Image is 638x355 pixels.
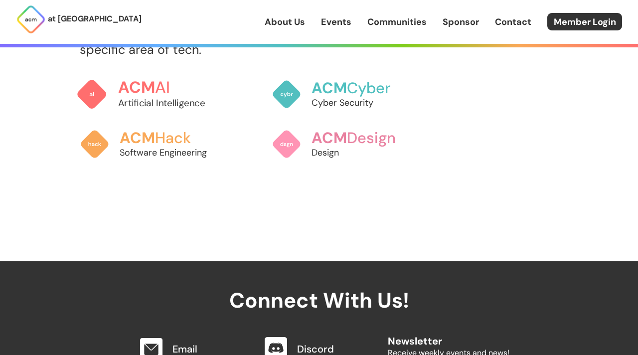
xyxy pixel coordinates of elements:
[120,128,155,148] span: ACM
[120,146,224,159] p: Software Engineering
[118,79,228,96] h3: AI
[118,77,156,98] span: ACM
[312,78,347,98] span: ACM
[388,326,509,347] h2: Newsletter
[272,69,416,119] a: ACMCyberCyber Security
[16,4,46,34] img: ACM Logo
[312,128,347,148] span: ACM
[265,15,305,28] a: About Us
[367,15,427,28] a: Communities
[312,96,416,109] p: Cyber Security
[547,13,622,30] a: Member Login
[272,79,302,109] img: ACM Cyber
[80,129,110,159] img: ACM Hack
[76,79,108,110] img: ACM AI
[312,80,416,97] h3: Cyber
[118,96,228,110] p: Artificial Intelligence
[312,146,416,159] p: Design
[80,30,558,56] p: ACM at [GEOGRAPHIC_DATA] consists of 4 communities that each focus on a specific area of tech.
[321,15,351,28] a: Events
[272,119,416,169] a: ACMDesignDesign
[76,68,228,121] a: ACMAIArtificial Intelligence
[80,119,224,169] a: ACMHackSoftware Engineering
[495,15,531,28] a: Contact
[312,130,416,147] h3: Design
[443,15,479,28] a: Sponsor
[16,4,142,34] a: at [GEOGRAPHIC_DATA]
[120,130,224,147] h3: Hack
[272,129,302,159] img: ACM Design
[48,12,142,25] p: at [GEOGRAPHIC_DATA]
[129,261,509,312] h2: Connect With Us!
